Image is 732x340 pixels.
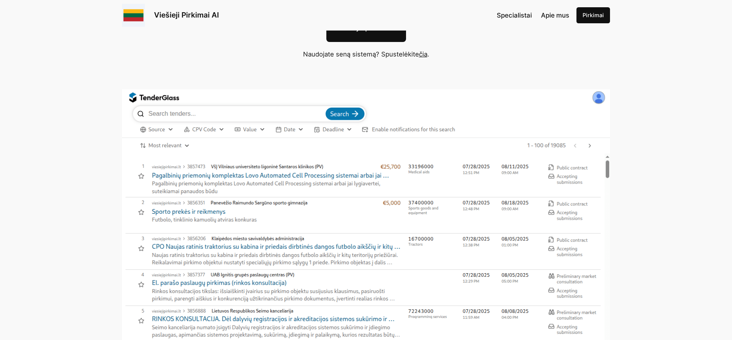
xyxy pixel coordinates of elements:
[497,11,532,19] span: Specialistai
[419,50,427,58] a: čia
[497,10,532,20] a: Specialistai
[576,7,610,23] a: Pirkimai
[122,4,145,27] img: Viešieji pirkimai logo
[541,10,569,20] a: Apie mus
[154,10,219,19] a: Viešieji Pirkimai AI
[248,49,484,59] p: Naudojate seną sistemą? Spustelėkite .
[497,10,569,20] nav: Navigation
[541,11,569,19] span: Apie mus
